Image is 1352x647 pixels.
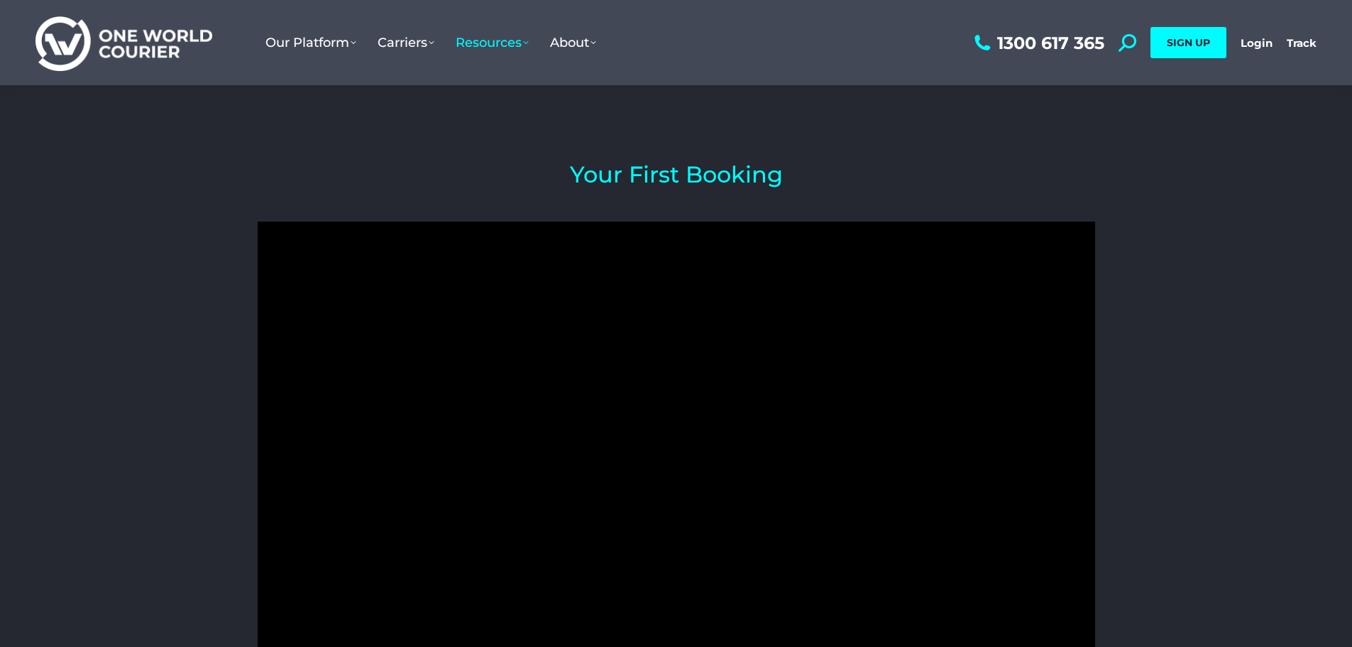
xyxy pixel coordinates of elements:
img: One World Courier [35,14,212,72]
span: SIGN UP [1167,36,1210,49]
span: Our Platform [265,35,356,50]
a: Login [1241,36,1273,50]
span: About [550,35,596,50]
a: Track [1287,36,1317,50]
h2: Your First Booking [258,163,1095,186]
a: Our Platform [255,21,367,65]
a: About [539,21,607,65]
span: Carriers [378,35,434,50]
a: Resources [445,21,539,65]
a: 1300 617 365 [971,34,1104,52]
span: Resources [456,35,529,50]
a: SIGN UP [1150,27,1226,58]
a: Carriers [367,21,445,65]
